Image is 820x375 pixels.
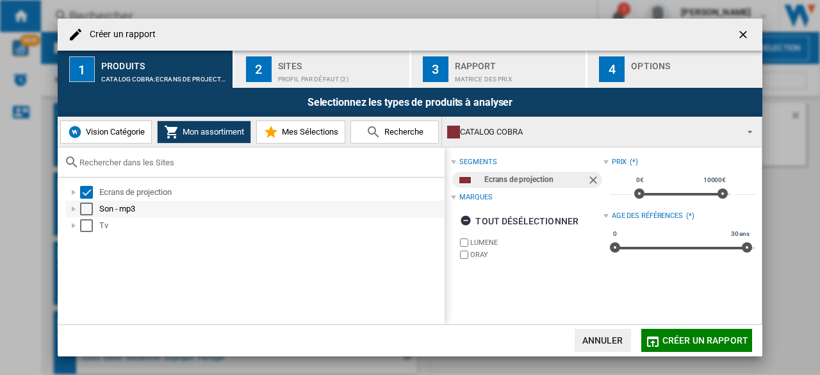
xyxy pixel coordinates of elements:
[634,175,646,185] span: 0€
[83,127,145,137] span: Vision Catégorie
[612,211,683,221] div: Age des références
[701,175,728,185] span: 10000€
[611,229,619,239] span: 0
[470,250,603,260] label: ORAY
[459,157,496,167] div: segments
[460,251,468,259] input: brand.name
[459,192,492,203] div: Marques
[631,56,757,69] div: Options
[99,203,443,215] div: Son - mp3
[58,88,762,117] div: Selectionnez les types de produits à analyser
[101,69,227,83] div: CATALOG COBRA:Ecrans de projection
[80,203,99,215] md-checkbox: Select
[278,69,404,83] div: Profil par défaut (2)
[278,56,404,69] div: Sites
[484,172,586,188] div: Ecrans de projection
[381,127,423,137] span: Recherche
[460,238,468,247] input: brand.name
[411,51,587,88] button: 3 Rapport Matrice des prix
[456,210,582,233] button: tout désélectionner
[612,157,627,167] div: Prix
[587,51,762,88] button: 4 Options
[729,229,751,239] span: 30 ans
[60,121,152,144] button: Vision Catégorie
[234,51,411,88] button: 2 Sites Profil par défaut (2)
[80,219,99,232] md-checkbox: Select
[732,22,757,47] button: getI18NText('BUTTONS.CLOSE_DIALOG')
[99,186,443,199] div: Ecrans de projection
[447,123,736,141] div: CATALOG COBRA
[246,56,272,82] div: 2
[575,329,631,352] button: Annuler
[455,56,581,69] div: Rapport
[470,238,603,247] label: LUMENE
[101,56,227,69] div: Produits
[587,174,602,189] ng-md-icon: Retirer
[67,124,83,140] img: wiser-icon-blue.png
[80,186,99,199] md-checkbox: Select
[58,51,234,88] button: 1 Produits CATALOG COBRA:Ecrans de projection
[455,69,581,83] div: Matrice des prix
[460,210,578,233] div: tout désélectionner
[79,158,438,167] input: Rechercher dans les Sites
[662,335,748,346] span: Créer un rapport
[69,56,95,82] div: 1
[99,219,443,232] div: Tv
[641,329,752,352] button: Créer un rapport
[599,56,625,82] div: 4
[179,127,244,137] span: Mon assortiment
[157,121,251,144] button: Mon assortiment
[350,121,439,144] button: Recherche
[256,121,345,144] button: Mes Sélections
[737,28,752,44] ng-md-icon: getI18NText('BUTTONS.CLOSE_DIALOG')
[83,28,156,41] h4: Créer un rapport
[279,127,338,137] span: Mes Sélections
[423,56,448,82] div: 3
